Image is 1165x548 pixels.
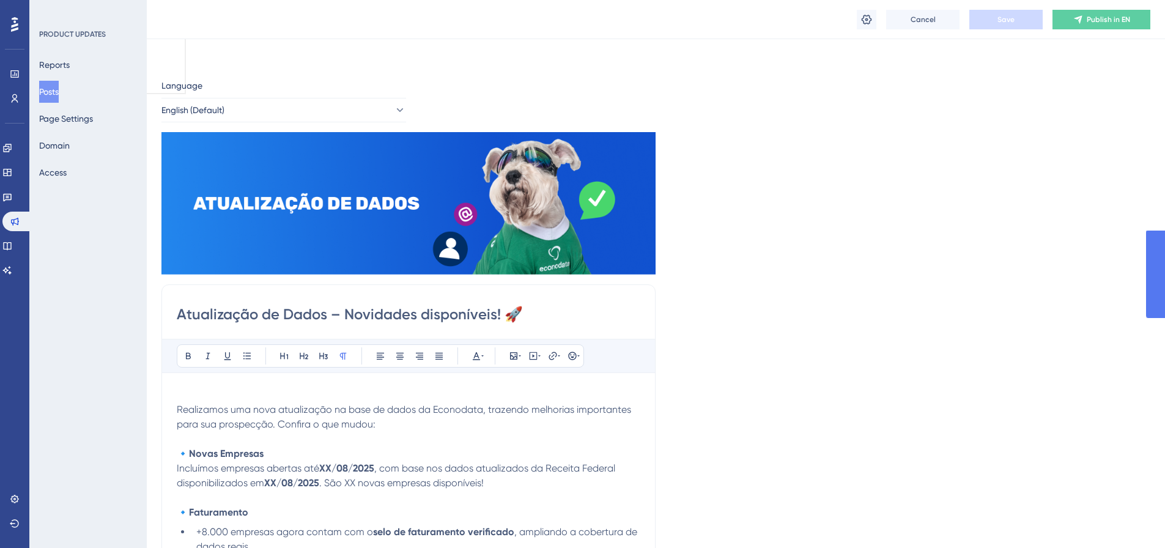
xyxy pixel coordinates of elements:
[189,506,248,518] strong: Faturamento
[177,448,189,459] span: 🔹
[911,15,936,24] span: Cancel
[39,108,93,130] button: Page Settings
[161,132,656,275] img: file-1716563110287.png
[177,305,640,324] input: Post Title
[319,477,484,489] span: . São XX novas empresas disponíveis!
[196,526,373,538] span: +8.000 empresas agora contam com o
[997,15,1015,24] span: Save
[373,526,514,538] strong: selo de faturamento verificado
[39,29,106,39] div: PRODUCT UPDATES
[177,404,634,430] span: Realizamos uma nova atualização na base de dados da Econodata, trazendo melhorias importantes par...
[969,10,1043,29] button: Save
[39,135,70,157] button: Domain
[39,161,67,183] button: Access
[189,448,264,459] strong: Novas Empresas
[39,54,70,76] button: Reports
[161,103,224,117] span: English (Default)
[177,506,189,518] span: 🔹
[319,462,374,474] strong: XX/08/2025
[39,81,59,103] button: Posts
[1052,10,1150,29] button: Publish in EN
[177,462,618,489] span: , com base nos dados atualizados da Receita Federal disponibilizados em
[886,10,960,29] button: Cancel
[177,462,319,474] span: Incluímos empresas abertas até
[264,477,319,489] strong: XX/08/2025
[161,78,202,93] span: Language
[161,98,406,122] button: English (Default)
[1087,15,1130,24] span: Publish in EN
